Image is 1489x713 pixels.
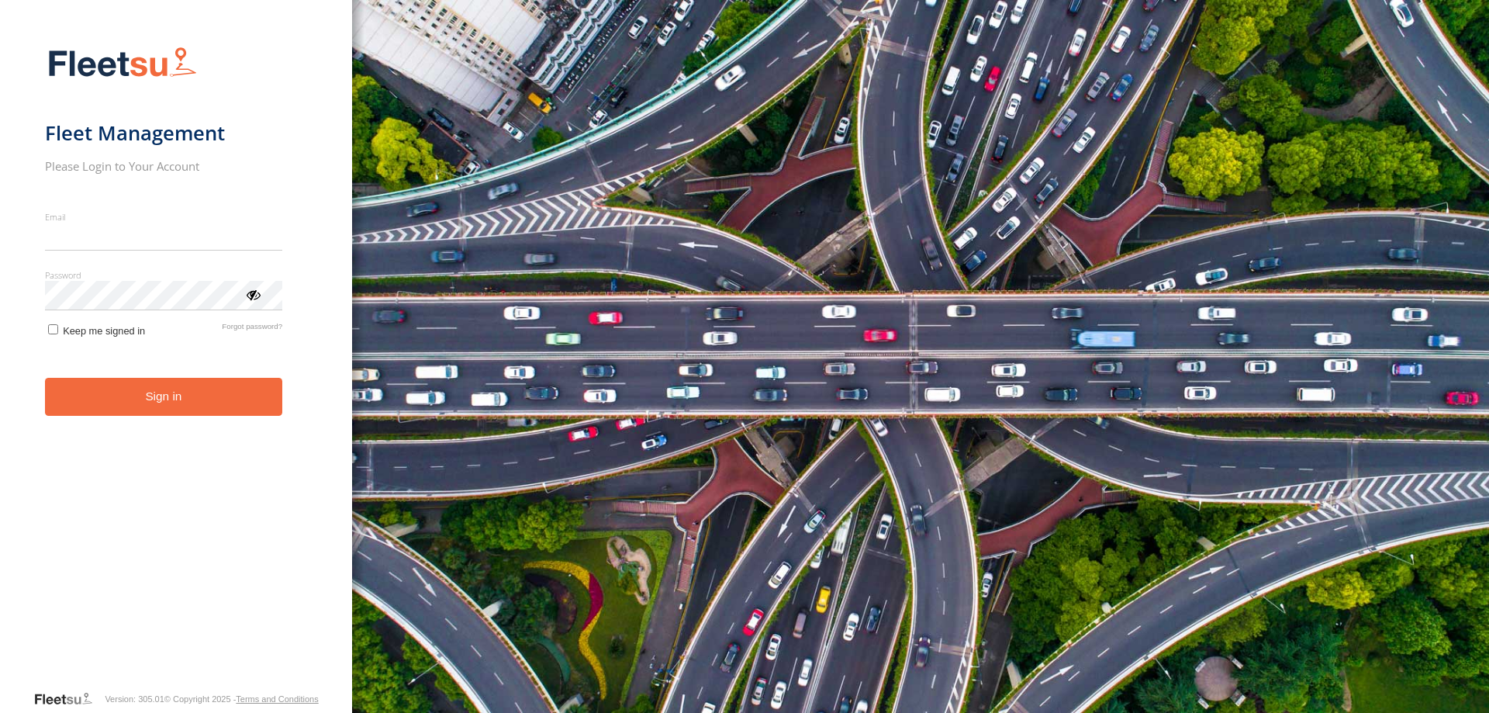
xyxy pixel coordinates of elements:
button: Sign in [45,378,283,416]
form: main [45,37,308,690]
span: Keep me signed in [63,325,145,337]
label: Password [45,269,283,281]
h1: Fleet Management [45,120,283,146]
div: ViewPassword [245,286,261,302]
label: Email [45,211,283,223]
h2: Please Login to Your Account [45,158,283,174]
a: Visit our Website [33,691,105,707]
a: Forgot password? [222,322,282,337]
input: Keep me signed in [48,324,58,334]
div: Version: 305.01 [105,694,164,704]
img: Fleetsu [45,43,200,83]
a: Terms and Conditions [236,694,318,704]
div: © Copyright 2025 - [164,694,319,704]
